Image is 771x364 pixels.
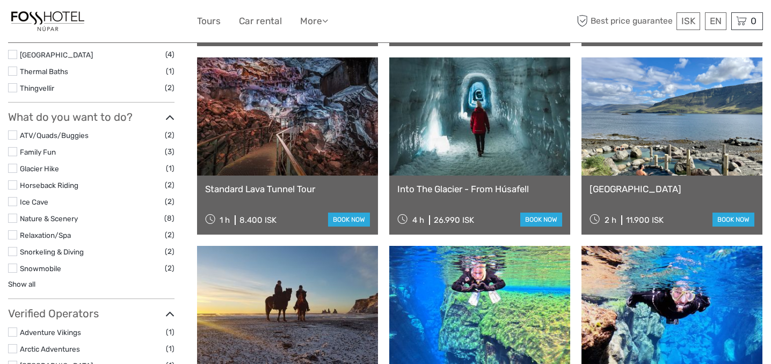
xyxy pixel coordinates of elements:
[20,198,48,206] a: Ice Cave
[20,247,84,256] a: Snorkeling & Diving
[20,264,61,273] a: Snowmobile
[166,162,174,174] span: (1)
[20,131,89,140] a: ATV/Quads/Buggies
[20,345,80,353] a: Arctic Adventures
[8,8,88,34] img: 1333-8f52415d-61d8-4a52-9a0c-13b3652c5909_logo_small.jpg
[165,179,174,191] span: (2)
[20,181,78,190] a: Horseback Riding
[412,215,424,225] span: 4 h
[165,229,174,241] span: (2)
[8,280,35,288] a: Show all
[20,67,68,76] a: Thermal Baths
[749,16,758,26] span: 0
[434,215,474,225] div: 26.990 ISK
[574,12,674,30] span: Best price guarantee
[8,307,174,320] h3: Verified Operators
[123,17,136,30] button: Open LiveChat chat widget
[328,213,370,227] a: book now
[681,16,695,26] span: ISK
[165,129,174,141] span: (2)
[165,262,174,274] span: (2)
[20,328,81,337] a: Adventure Vikings
[165,48,174,61] span: (4)
[165,82,174,94] span: (2)
[164,212,174,224] span: (8)
[705,12,726,30] div: EN
[520,213,562,227] a: book now
[605,215,616,225] span: 2 h
[197,13,221,29] a: Tours
[20,50,93,59] a: [GEOGRAPHIC_DATA]
[166,326,174,338] span: (1)
[166,343,174,355] span: (1)
[166,65,174,77] span: (1)
[20,164,59,173] a: Glacier Hike
[20,148,56,156] a: Family Fun
[220,215,230,225] span: 1 h
[626,215,664,225] div: 11.900 ISK
[20,214,78,223] a: Nature & Scenery
[300,13,328,29] a: More
[712,213,754,227] a: book now
[239,215,277,225] div: 8.400 ISK
[590,184,754,194] a: [GEOGRAPHIC_DATA]
[205,184,370,194] a: Standard Lava Tunnel Tour
[20,231,71,239] a: Relaxation/Spa
[15,19,121,27] p: We're away right now. Please check back later!
[165,145,174,158] span: (3)
[165,245,174,258] span: (2)
[20,84,54,92] a: Thingvellir
[239,13,282,29] a: Car rental
[397,184,562,194] a: Into The Glacier - From Húsafell
[8,111,174,123] h3: What do you want to do?
[165,195,174,208] span: (2)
